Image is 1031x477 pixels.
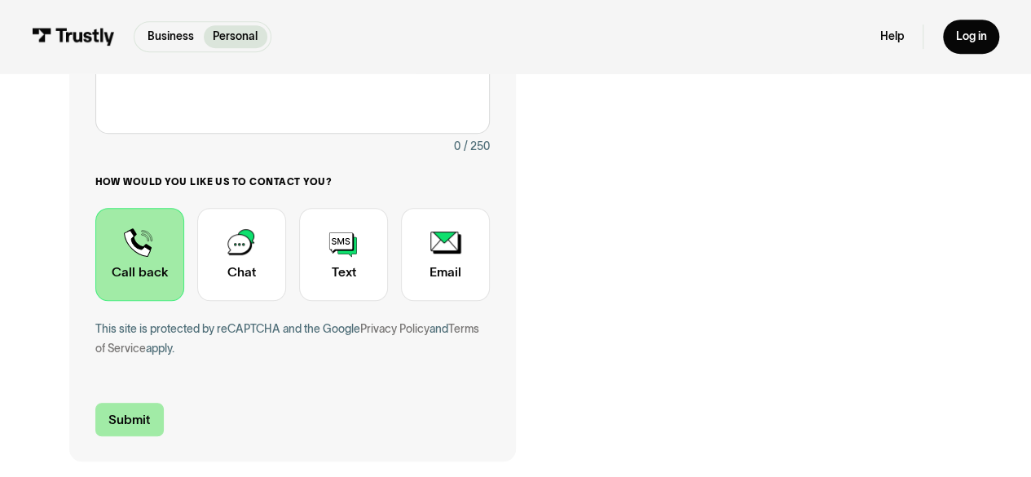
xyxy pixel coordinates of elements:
[95,175,491,188] label: How would you like us to contact you?
[95,320,491,358] div: This site is protected by reCAPTCHA and the Google and apply.
[138,25,203,48] a: Business
[943,20,999,53] a: Log in
[955,29,986,44] div: Log in
[213,29,258,46] p: Personal
[32,28,115,45] img: Trustly Logo
[95,403,164,436] input: Submit
[204,25,267,48] a: Personal
[454,137,460,156] div: 0
[95,323,479,354] a: Terms of Service
[464,137,490,156] div: / 250
[148,29,194,46] p: Business
[880,29,904,44] a: Help
[360,323,430,335] a: Privacy Policy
